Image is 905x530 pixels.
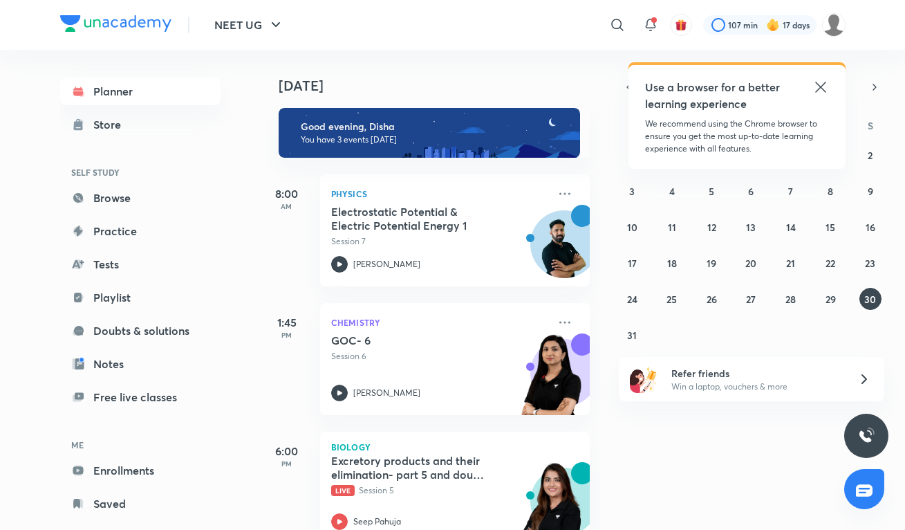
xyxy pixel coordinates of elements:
a: Doubts & solutions [60,317,221,345]
p: AM [259,202,315,210]
abbr: August 29, 2025 [825,293,836,306]
p: Seep Pahuja [353,515,401,528]
a: Enrollments [60,457,221,484]
abbr: August 4, 2025 [669,185,675,198]
h6: Good evening, Disha [301,120,568,133]
h6: Refer friends [671,366,841,381]
button: August 14, 2025 [780,216,802,238]
abbr: August 10, 2025 [627,221,637,234]
abbr: August 31, 2025 [627,329,637,342]
button: August 19, 2025 [700,252,722,274]
p: Session 6 [331,350,548,363]
button: August 4, 2025 [661,180,683,202]
button: August 2, 2025 [859,144,881,166]
img: ttu [858,428,875,444]
button: August 31, 2025 [621,324,643,346]
abbr: August 7, 2025 [788,185,793,198]
button: August 6, 2025 [740,180,762,202]
button: August 23, 2025 [859,252,881,274]
abbr: August 11, 2025 [668,221,676,234]
abbr: August 25, 2025 [666,293,677,306]
abbr: August 22, 2025 [825,257,835,270]
abbr: August 26, 2025 [707,293,717,306]
button: August 27, 2025 [740,288,762,310]
img: evening [279,108,580,158]
abbr: August 17, 2025 [628,257,637,270]
button: August 7, 2025 [780,180,802,202]
p: Session 5 [331,484,548,497]
a: Notes [60,350,221,378]
button: August 18, 2025 [661,252,683,274]
img: Company Logo [60,15,171,32]
abbr: August 6, 2025 [748,185,754,198]
img: streak [766,18,780,32]
img: Disha C [822,13,846,37]
abbr: August 14, 2025 [786,221,796,234]
h5: Use a browser for a better learning experience [645,79,783,112]
p: You have 3 events [DATE] [301,134,568,145]
abbr: August 24, 2025 [627,293,637,306]
abbr: August 16, 2025 [866,221,875,234]
button: August 29, 2025 [819,288,841,310]
button: August 11, 2025 [661,216,683,238]
span: Live [331,485,355,496]
p: PM [259,459,315,468]
button: avatar [670,14,692,36]
abbr: August 3, 2025 [629,185,635,198]
img: Avatar [531,218,597,284]
p: Biology [331,443,579,451]
abbr: August 12, 2025 [707,221,716,234]
abbr: Saturday [868,119,873,132]
div: Store [93,116,129,133]
button: August 17, 2025 [621,252,643,274]
button: August 26, 2025 [700,288,722,310]
h5: Electrostatic Potential & Electric Potential Energy 1 [331,205,503,232]
abbr: August 13, 2025 [746,221,756,234]
a: Planner [60,77,221,105]
img: unacademy [514,333,590,429]
button: August 16, 2025 [859,216,881,238]
h6: ME [60,433,221,457]
a: Saved [60,490,221,518]
button: August 15, 2025 [819,216,841,238]
abbr: August 27, 2025 [746,293,756,306]
a: Company Logo [60,15,171,35]
button: August 5, 2025 [700,180,722,202]
p: Physics [331,185,548,202]
a: Practice [60,217,221,245]
p: Win a laptop, vouchers & more [671,381,841,393]
abbr: August 18, 2025 [667,257,677,270]
button: August 8, 2025 [819,180,841,202]
button: August 21, 2025 [780,252,802,274]
p: Session 7 [331,235,548,248]
h5: Excretory products and their elimination- part 5 and doubt clearing session [331,454,503,482]
button: August 20, 2025 [740,252,762,274]
abbr: August 20, 2025 [745,257,756,270]
button: August 13, 2025 [740,216,762,238]
p: PM [259,331,315,339]
button: August 30, 2025 [859,288,881,310]
abbr: August 5, 2025 [709,185,714,198]
h5: 6:00 [259,443,315,459]
a: Tests [60,250,221,278]
p: [PERSON_NAME] [353,387,420,399]
abbr: August 15, 2025 [825,221,835,234]
p: We recommend using the Chrome browser to ensure you get the most up-to-date learning experience w... [645,118,829,155]
button: August 24, 2025 [621,288,643,310]
a: Playlist [60,284,221,311]
a: Browse [60,184,221,212]
h5: 1:45 [259,314,315,331]
h5: 8:00 [259,185,315,202]
button: August 12, 2025 [700,216,722,238]
abbr: August 23, 2025 [865,257,875,270]
a: Free live classes [60,383,221,411]
abbr: August 28, 2025 [785,293,796,306]
p: Chemistry [331,314,548,331]
h6: SELF STUDY [60,161,221,184]
button: August 9, 2025 [859,180,881,202]
button: August 22, 2025 [819,252,841,274]
a: Store [60,111,221,138]
abbr: August 8, 2025 [828,185,833,198]
button: August 10, 2025 [621,216,643,238]
h4: [DATE] [279,77,604,94]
